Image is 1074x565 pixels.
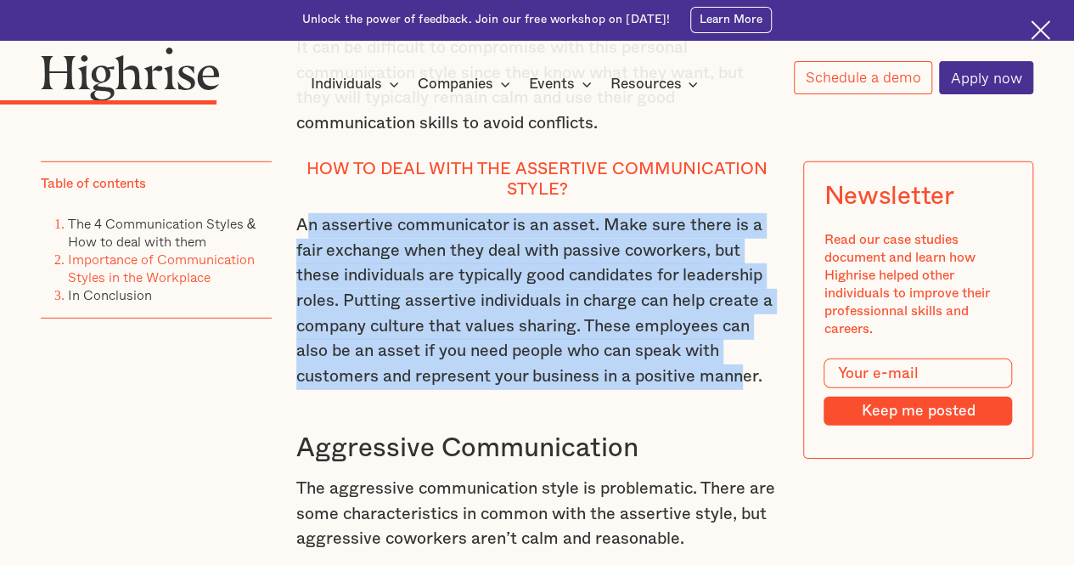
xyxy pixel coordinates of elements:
[529,74,597,94] div: Events
[824,231,1012,338] div: Read our case studies document and learn how Highrise helped other individuals to improve their p...
[610,74,703,94] div: Resources
[41,175,146,193] div: Table of contents
[529,74,575,94] div: Events
[68,285,152,305] a: In Conclusion
[41,47,220,101] img: Highrise logo
[1031,20,1050,40] img: Cross icon
[311,74,404,94] div: Individuals
[824,397,1012,425] input: Keep me posted
[302,12,671,28] div: Unlock the power of feedback. Join our free workshop on [DATE]!
[824,359,1012,426] form: Modal Form
[296,160,779,200] h4: How to deal with the Assertive Communication Style?
[690,7,773,33] a: Learn More
[824,359,1012,389] input: Your e-mail
[296,213,779,389] p: An assertive communicator is an asset. Make sure there is a fair exchange when they deal with pas...
[794,61,932,94] a: Schedule a demo
[311,74,382,94] div: Individuals
[296,432,779,465] h3: Aggressive Communication
[939,61,1033,94] a: Apply now
[610,74,681,94] div: Resources
[418,74,515,94] div: Companies
[296,477,779,552] p: The aggressive communication style is problematic. There are some characteristics in common with ...
[68,213,256,251] a: The 4 Communication Styles & How to deal with them
[418,74,493,94] div: Companies
[68,249,255,287] a: Importance of Communication Styles in the Workplace
[824,182,953,211] div: Newsletter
